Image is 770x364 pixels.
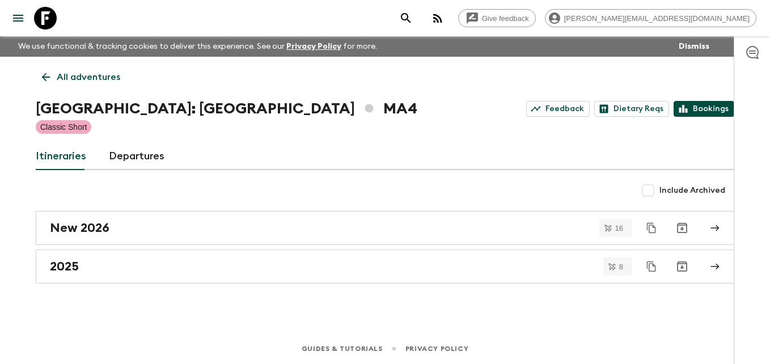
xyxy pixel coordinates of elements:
[286,43,341,50] a: Privacy Policy
[594,101,669,117] a: Dietary Reqs
[405,342,468,355] a: Privacy Policy
[674,101,734,117] a: Bookings
[608,225,630,232] span: 16
[676,39,712,54] button: Dismiss
[641,218,662,238] button: Duplicate
[50,259,79,274] h2: 2025
[458,9,536,27] a: Give feedback
[545,9,756,27] div: [PERSON_NAME][EMAIL_ADDRESS][DOMAIN_NAME]
[36,98,417,120] h1: [GEOGRAPHIC_DATA]: [GEOGRAPHIC_DATA] MA4
[7,7,29,29] button: menu
[50,221,109,235] h2: New 2026
[14,36,382,57] p: We use functional & tracking cookies to deliver this experience. See our for more.
[40,121,87,133] p: Classic Short
[36,66,126,88] a: All adventures
[109,143,164,170] a: Departures
[395,7,417,29] button: search adventures
[526,101,590,117] a: Feedback
[36,143,86,170] a: Itineraries
[476,14,535,23] span: Give feedback
[641,256,662,277] button: Duplicate
[558,14,756,23] span: [PERSON_NAME][EMAIL_ADDRESS][DOMAIN_NAME]
[659,185,725,196] span: Include Archived
[302,342,383,355] a: Guides & Tutorials
[36,249,734,283] a: 2025
[671,217,693,239] button: Archive
[612,263,630,270] span: 8
[671,255,693,278] button: Archive
[57,70,120,84] p: All adventures
[36,211,734,245] a: New 2026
